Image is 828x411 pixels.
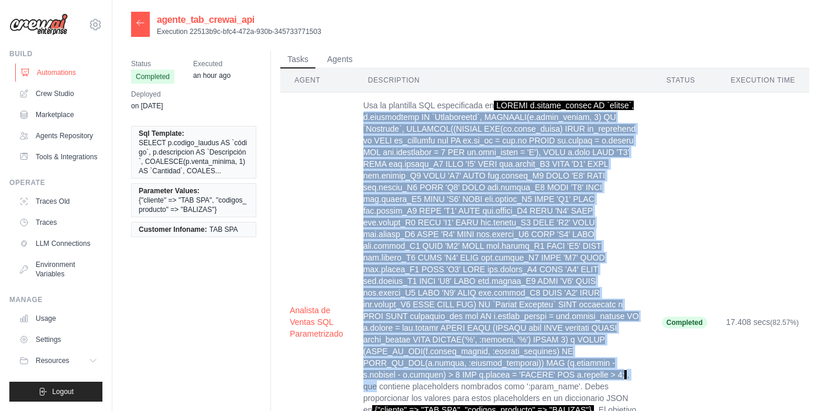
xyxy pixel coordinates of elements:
[363,101,639,379] span: LOREMI d.sitame_consec AD `elitse`, d.eiusmodtemp IN `Utlaboreetd`, MAGNAALI(e.admin_veniam, 3) Q...
[131,70,174,84] span: Completed
[131,102,163,110] time: September 8, 2025 at 09:51 hdvdC
[354,68,652,93] th: Description
[139,196,249,214] span: {"cliente" => "TAB SPA", "codigos_producto" => "BALIZAS"}
[14,351,102,370] button: Resources
[9,178,102,187] div: Operate
[769,355,828,411] div: Widget de chat
[14,84,102,103] a: Crew Studio
[9,13,68,36] img: Logo
[290,304,344,340] button: Analista de Ventas SQL Parametrizado
[139,225,207,234] span: Customer Infoname:
[662,317,707,328] span: Completed
[14,330,102,349] a: Settings
[320,51,360,68] button: Agents
[9,49,102,59] div: Build
[193,71,231,80] time: September 26, 2025 at 17:08 hdvdC
[14,148,102,166] a: Tools & Integrations
[52,387,74,396] span: Logout
[139,138,249,176] span: SELECT p.codigo_laudus AS `código`, p.descripcion AS `Descripción`, COALESCE(p.venta_minima, 1) A...
[131,58,174,70] span: Status
[9,295,102,304] div: Manage
[652,68,717,93] th: Status
[280,68,353,93] th: Agent
[139,129,184,138] span: Sql Template:
[769,355,828,411] iframe: Chat Widget
[14,309,102,328] a: Usage
[209,225,238,234] span: TAB SPA
[157,27,321,36] p: Execution 22513b9c-bfc4-472a-930b-345733771503
[280,51,315,68] button: Tasks
[14,213,102,232] a: Traces
[157,13,321,27] h2: agente_tab_crewai_api
[15,63,104,82] a: Automations
[36,356,69,365] span: Resources
[139,186,200,196] span: Parameter Values:
[14,126,102,145] a: Agents Repository
[14,192,102,211] a: Traces Old
[717,68,809,93] th: Execution Time
[770,318,799,327] span: (82.57%)
[131,88,163,100] span: Deployed
[14,234,102,253] a: LLM Connections
[193,58,231,70] span: Executed
[14,105,102,124] a: Marketplace
[9,382,102,402] button: Logout
[14,255,102,283] a: Environment Variables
